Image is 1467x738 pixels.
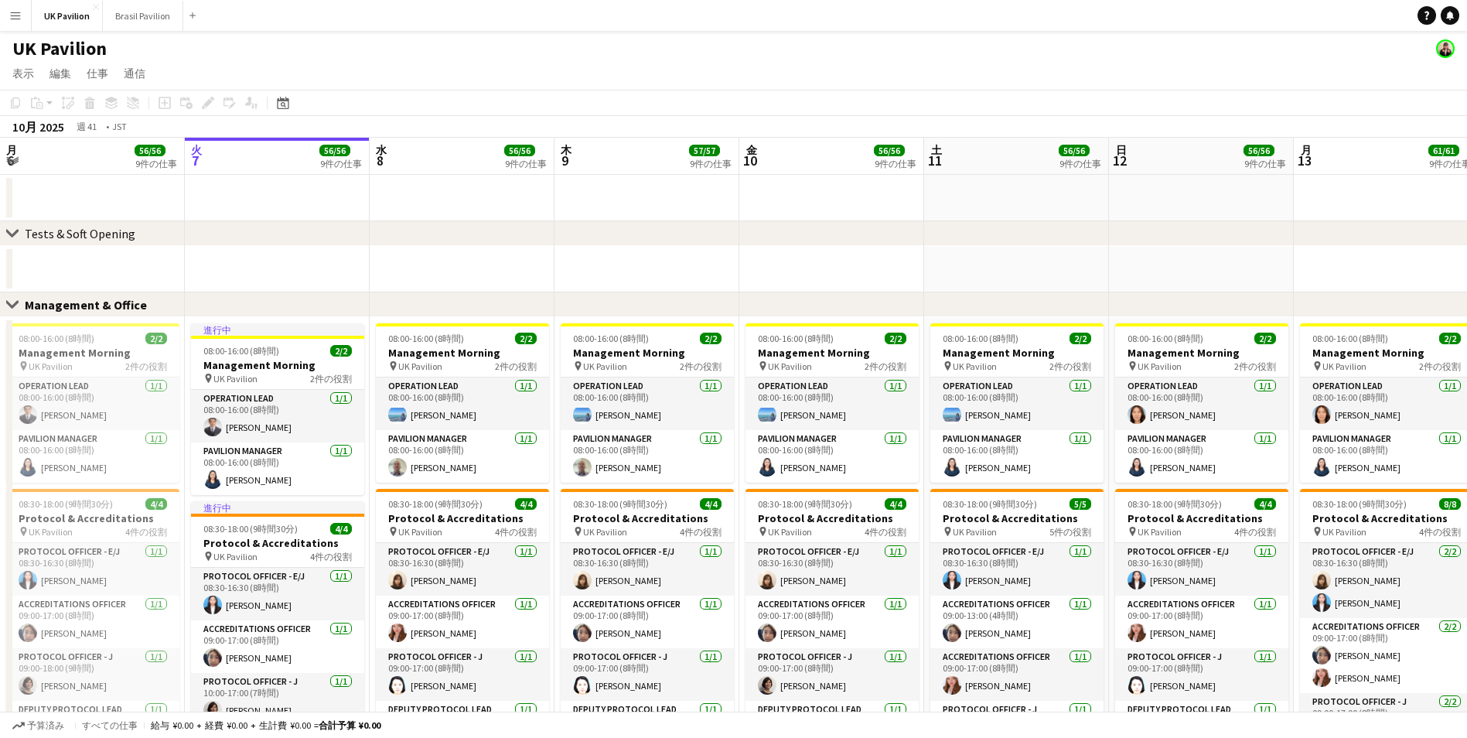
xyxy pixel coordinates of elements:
[80,63,114,84] a: 仕事
[1436,39,1455,58] app-user-avatar: Rena HIEIDA
[118,63,152,84] a: 通信
[25,226,135,241] div: Tests & Soft Opening
[12,67,34,80] span: 表示
[6,63,40,84] a: 表示
[49,67,71,80] span: 編集
[27,720,64,731] span: 予算済み
[124,67,145,80] span: 通信
[8,717,69,734] button: 予算済み
[319,719,380,731] span: 合計予算 ¥0.00
[12,119,64,135] div: 10月 2025
[112,121,127,132] div: JST
[151,719,380,731] div: 給与 ¥0.00 + 経費 ¥0.00 + 生計費 ¥0.00 =
[43,63,77,84] a: 編集
[103,1,183,31] button: Brasil Pavilion
[25,297,159,313] div: Management & Office
[32,1,103,31] button: UK Pavilion
[87,67,108,80] span: 仕事
[67,121,106,132] span: 週 41
[12,37,107,60] h1: UK Pavilion
[82,719,138,731] span: すべての仕事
